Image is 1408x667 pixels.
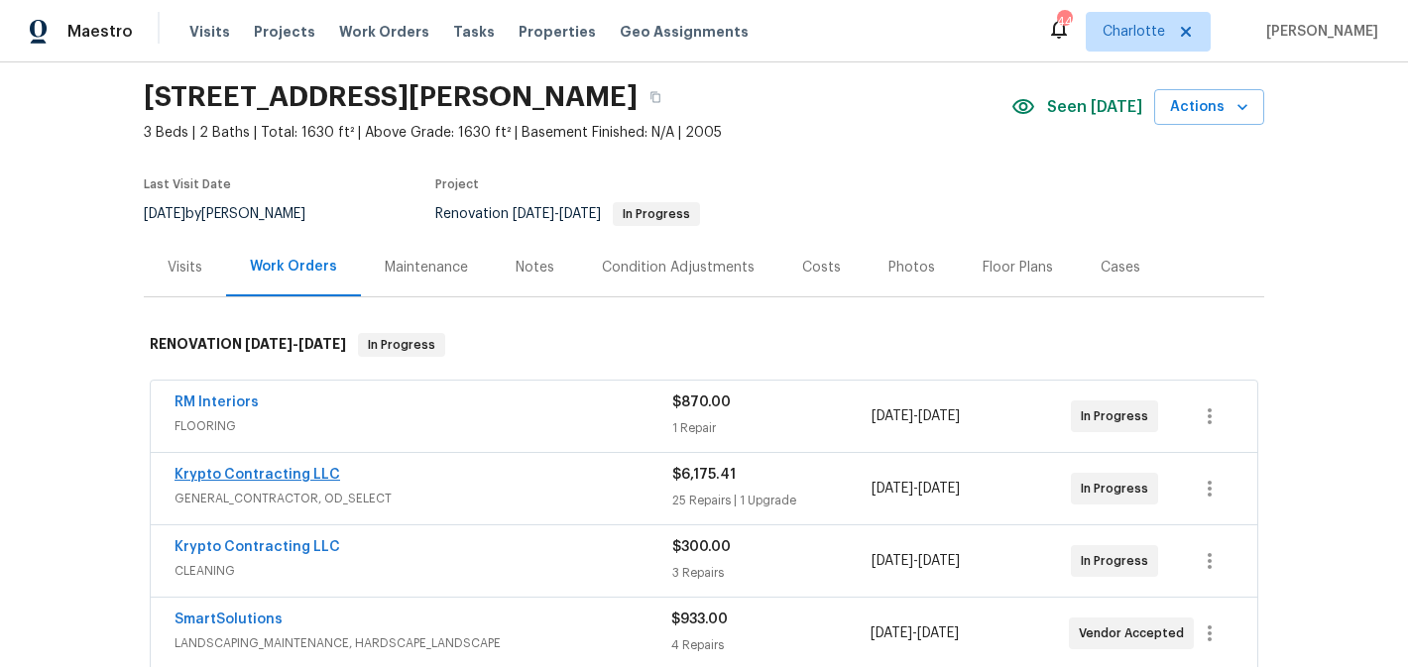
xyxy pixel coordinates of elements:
span: LANDSCAPING_MAINTENANCE, HARDSCAPE_LANDSCAPE [175,633,671,653]
div: 3 Repairs [672,563,872,583]
a: RM Interiors [175,395,259,409]
div: Photos [888,258,935,278]
span: [DATE] [918,409,960,423]
span: [DATE] [144,207,185,221]
div: 25 Repairs | 1 Upgrade [672,491,872,510]
span: Geo Assignments [620,22,749,42]
span: Actions [1170,95,1248,120]
span: [DATE] [917,626,959,640]
span: - [871,623,959,643]
span: [DATE] [872,554,913,568]
h2: [STREET_ADDRESS][PERSON_NAME] [144,87,638,107]
span: Vendor Accepted [1079,623,1192,643]
button: Actions [1154,89,1264,126]
span: CLEANING [175,561,672,581]
span: Work Orders [339,22,429,42]
div: Floor Plans [983,258,1053,278]
div: Maintenance [385,258,468,278]
span: [DATE] [298,337,346,351]
span: In Progress [1081,406,1156,426]
a: Krypto Contracting LLC [175,540,340,554]
div: RENOVATION [DATE]-[DATE]In Progress [144,313,1264,377]
div: Condition Adjustments [602,258,755,278]
button: Copy Address [638,79,673,115]
span: Projects [254,22,315,42]
div: 44 [1057,12,1071,32]
div: Work Orders [250,257,337,277]
a: SmartSolutions [175,612,283,626]
span: [DATE] [245,337,293,351]
div: Notes [516,258,554,278]
span: Charlotte [1103,22,1165,42]
span: - [245,337,346,351]
span: [DATE] [871,626,912,640]
span: - [872,406,960,426]
span: $300.00 [672,540,731,554]
span: $6,175.41 [672,468,736,482]
span: Maestro [67,22,133,42]
span: - [872,551,960,571]
div: Cases [1101,258,1140,278]
div: by [PERSON_NAME] [144,202,329,226]
span: $870.00 [672,395,731,409]
div: Visits [168,258,202,278]
span: Project [435,178,479,190]
span: Visits [189,22,230,42]
span: Seen [DATE] [1047,97,1142,117]
span: Last Visit Date [144,178,231,190]
div: 1 Repair [672,418,872,438]
span: [DATE] [559,207,601,221]
span: [PERSON_NAME] [1258,22,1378,42]
span: In Progress [1081,479,1156,499]
span: [DATE] [918,554,960,568]
span: In Progress [1081,551,1156,571]
h6: RENOVATION [150,333,346,357]
span: [DATE] [872,482,913,496]
span: Renovation [435,207,700,221]
span: FLOORING [175,416,672,436]
div: 4 Repairs [671,635,870,655]
span: In Progress [615,208,698,220]
span: [DATE] [918,482,960,496]
span: In Progress [360,335,443,355]
span: Properties [519,22,596,42]
span: - [872,479,960,499]
span: Tasks [453,25,495,39]
span: [DATE] [872,409,913,423]
span: - [513,207,601,221]
span: $933.00 [671,612,728,626]
span: 3 Beds | 2 Baths | Total: 1630 ft² | Above Grade: 1630 ft² | Basement Finished: N/A | 2005 [144,123,1011,143]
div: Costs [802,258,841,278]
span: GENERAL_CONTRACTOR, OD_SELECT [175,489,672,508]
a: Krypto Contracting LLC [175,468,340,482]
span: [DATE] [513,207,554,221]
